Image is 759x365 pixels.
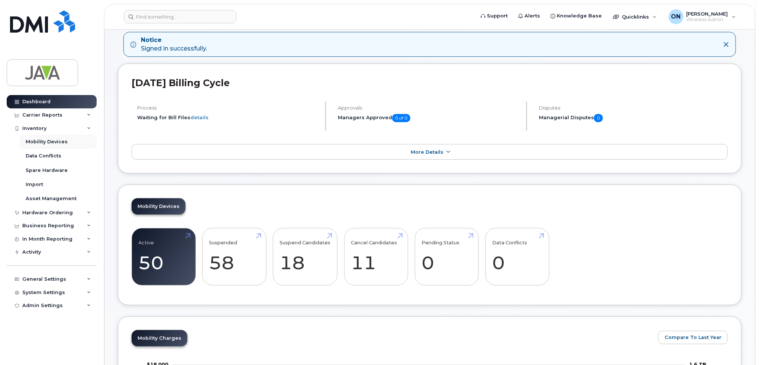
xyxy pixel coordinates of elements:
a: Support [475,9,513,23]
span: ON [671,12,681,21]
div: Osborn Nyasore [663,9,741,24]
span: 0 [594,114,603,122]
a: Alerts [513,9,545,23]
a: Pending Status 0 [422,232,472,281]
span: Wireless Admin [687,17,728,23]
h2: [DATE] Billing Cycle [132,77,728,88]
a: Active 50 [139,232,189,281]
span: 0 of 0 [392,114,410,122]
h4: Approvals [338,105,520,111]
a: Cancel Candidates 11 [351,232,401,281]
span: Quicklinks [622,14,649,20]
div: Quicklinks [608,9,662,24]
li: Waiting for Bill Files [137,114,319,121]
span: Knowledge Base [557,12,602,20]
span: More Details [411,149,443,155]
a: Suspend Candidates 18 [280,232,331,281]
button: Compare To Last Year [658,331,728,344]
div: Signed in successfully. [141,36,207,53]
h4: Disputes [539,105,728,111]
input: Find something... [124,10,236,23]
h4: Process [137,105,319,111]
a: Mobility Charges [132,330,187,346]
a: Mobility Devices [132,198,185,215]
span: Support [487,12,508,20]
span: Compare To Last Year [665,334,721,341]
h5: Managers Approved [338,114,520,122]
a: details [190,114,209,120]
a: Suspended 58 [209,232,259,281]
span: Alerts [524,12,540,20]
a: Data Conflicts 0 [492,232,542,281]
strong: Notice [141,36,207,45]
span: [PERSON_NAME] [687,11,728,17]
h5: Managerial Disputes [539,114,728,122]
a: Knowledge Base [545,9,607,23]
